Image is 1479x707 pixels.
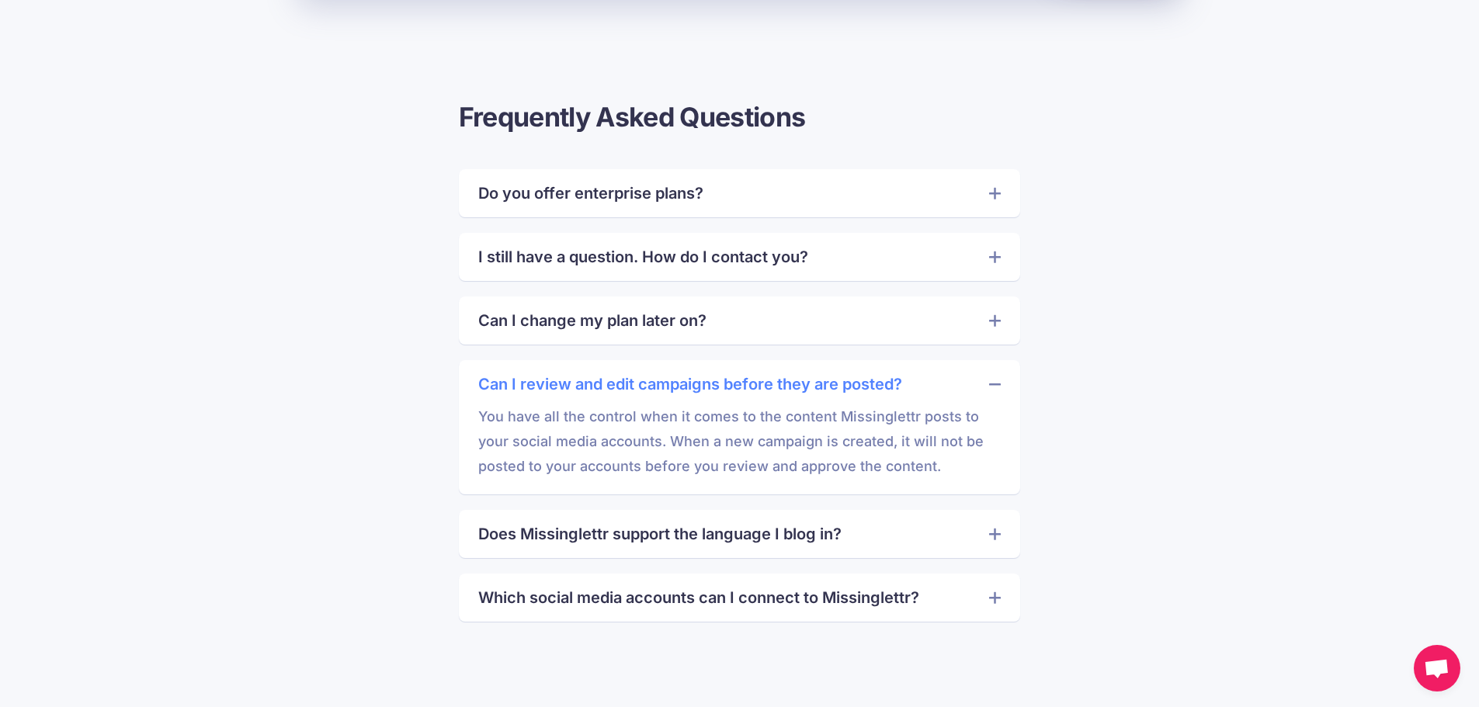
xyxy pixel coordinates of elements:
[459,99,1020,134] h3: Frequently Asked Questions
[478,308,1001,333] a: Can I change my plan later on?
[1414,645,1460,691] div: Open chat
[478,372,1001,397] a: Can I review and edit campaigns before they are posted?
[478,585,1001,610] a: Which social media accounts can I connect to Missinglettr?
[478,522,1001,546] a: Does Missinglettr support the language I blog in?
[478,181,1001,206] a: Do you offer enterprise plans?
[478,244,1001,269] a: I still have a question. How do I contact you?
[478,397,1001,479] p: You have all the control when it comes to the content Missinglettr posts to your social media acc...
